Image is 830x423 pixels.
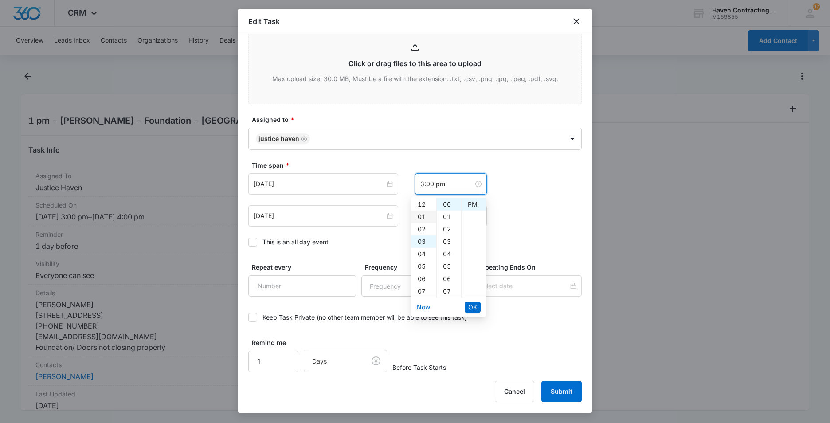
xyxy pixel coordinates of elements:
[462,198,486,211] div: PM
[420,179,474,189] input: 3:00 pm
[468,302,477,312] span: OK
[258,136,299,142] div: Justice Haven
[299,136,307,142] div: Remove Justice Haven
[411,235,436,248] div: 03
[479,281,568,291] input: Select date
[437,248,461,260] div: 04
[437,273,461,285] div: 06
[252,161,585,170] label: Time span
[411,260,436,273] div: 05
[392,363,446,372] span: Before Task Starts
[437,211,461,223] div: 01
[437,198,461,211] div: 00
[411,211,436,223] div: 01
[248,16,280,27] h1: Edit Task
[254,211,385,221] input: Sep 15, 2025
[411,273,436,285] div: 06
[365,262,473,272] label: Frequency
[495,381,534,402] button: Cancel
[252,115,585,124] label: Assigned to
[248,275,356,297] input: Number
[262,313,467,322] div: Keep Task Private (no other team member will be able to see this task)
[411,248,436,260] div: 04
[369,354,383,368] button: Clear
[437,235,461,248] div: 03
[541,381,582,402] button: Submit
[478,262,585,272] label: Repeating Ends On
[252,262,360,272] label: Repeat every
[254,179,385,189] input: Sep 15, 2025
[465,302,481,313] button: OK
[437,223,461,235] div: 02
[437,260,461,273] div: 05
[571,16,582,27] button: close
[252,338,302,347] label: Remind me
[437,285,461,298] div: 07
[248,351,298,372] input: Number
[411,285,436,298] div: 07
[411,223,436,235] div: 02
[417,303,430,311] a: Now
[411,198,436,211] div: 12
[262,237,329,247] div: This is an all day event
